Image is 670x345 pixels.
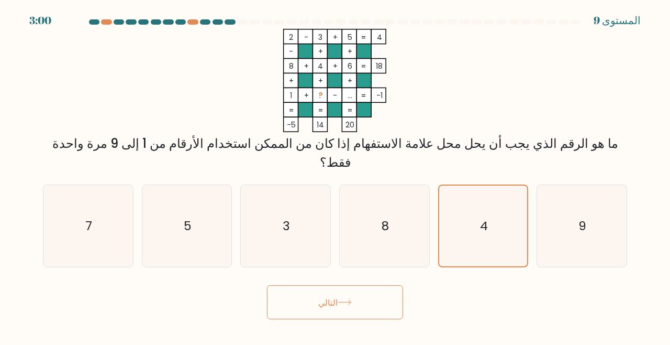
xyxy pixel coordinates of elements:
[267,285,403,319] button: التالي
[480,218,488,234] text: 4
[348,46,352,57] tspan: +
[319,32,323,42] tspan: 3
[184,217,192,234] text: 5
[289,76,294,86] tspan: +
[85,217,92,234] text: 7
[333,61,338,71] tspan: +
[333,32,338,42] tspan: +
[52,135,618,171] font: ما هو الرقم الذي يجب أن يحل محل علامة الاستفهام إذا كان من الممكن استخدام الأرقام من 1 إلى 9 مرة ...
[318,105,323,115] tspan: =
[362,90,366,101] tspan: =
[289,46,294,57] tspan: -
[579,217,587,234] text: 9
[289,61,294,71] tspan: 8
[348,61,352,71] tspan: 6
[376,61,383,71] tspan: 18
[304,61,309,71] tspan: +
[345,120,354,130] tspan: 20
[291,90,293,101] tspan: 1
[377,32,382,42] tspan: 4
[317,120,325,130] tspan: 14
[304,90,309,101] tspan: +
[289,32,294,42] tspan: 2
[304,32,308,42] tspan: -
[382,217,389,234] text: 8
[376,90,383,101] tspan: -1
[318,90,323,101] tspan: ?
[362,32,366,42] tspan: =
[348,76,352,86] tspan: +
[287,120,296,130] tspan: -5
[348,105,352,115] tspan: =
[348,90,352,101] tspan: ...
[318,76,323,86] tspan: +
[594,13,641,27] font: المستوى 9
[348,32,352,42] tspan: 5
[29,13,51,28] div: 3:00
[283,217,290,234] text: 3
[318,61,323,71] tspan: 4
[318,46,323,57] tspan: +
[333,90,338,101] tspan: -
[362,61,366,71] tspan: =
[289,105,294,115] tspan: =
[318,296,338,308] font: التالي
